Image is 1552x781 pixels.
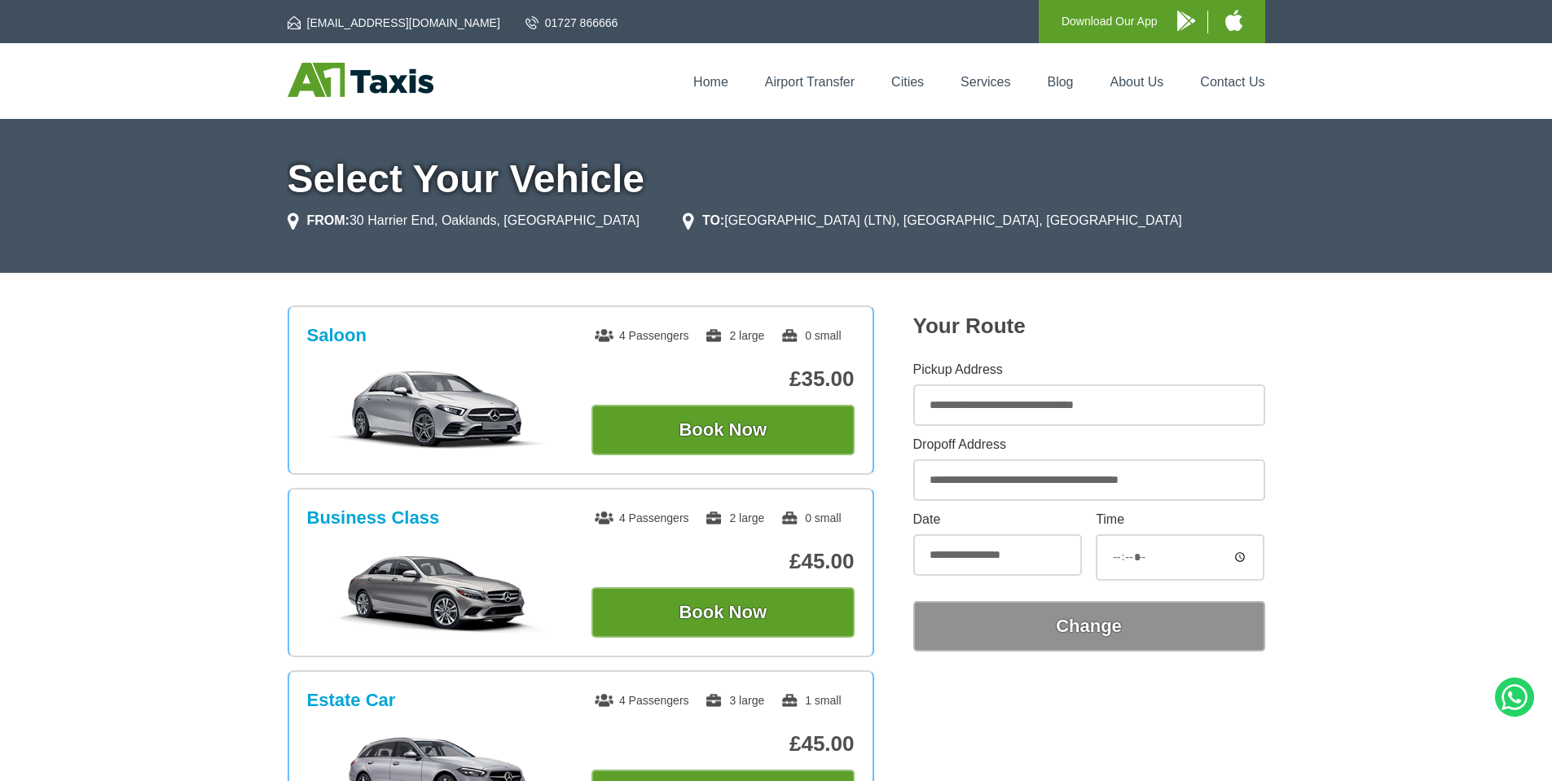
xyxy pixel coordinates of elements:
h2: Your Route [913,314,1265,339]
label: Date [913,513,1082,526]
span: 4 Passengers [595,511,689,524]
h3: Business Class [307,507,440,529]
img: Business Class [315,551,561,633]
h3: Saloon [307,325,367,346]
span: 2 large [705,511,764,524]
li: 30 Harrier End, Oaklands, [GEOGRAPHIC_DATA] [288,211,640,230]
span: 1 small [780,694,841,707]
label: Time [1096,513,1264,526]
h1: Select Your Vehicle [288,160,1265,199]
p: £45.00 [591,549,855,574]
a: Blog [1047,75,1073,89]
span: 0 small [780,329,841,342]
a: Airport Transfer [765,75,855,89]
a: Cities [891,75,924,89]
button: Change [913,601,1265,652]
a: [EMAIL_ADDRESS][DOMAIN_NAME] [288,15,500,31]
a: Contact Us [1200,75,1264,89]
li: [GEOGRAPHIC_DATA] (LTN), [GEOGRAPHIC_DATA], [GEOGRAPHIC_DATA] [683,211,1182,230]
span: 2 large [705,329,764,342]
p: Download Our App [1062,11,1158,32]
img: Saloon [315,369,561,450]
label: Dropoff Address [913,438,1265,451]
label: Pickup Address [913,363,1265,376]
strong: FROM: [307,213,350,227]
span: 4 Passengers [595,329,689,342]
img: A1 Taxis Android App [1177,11,1195,31]
button: Book Now [591,587,855,638]
a: About Us [1110,75,1164,89]
strong: TO: [702,213,724,227]
button: Book Now [591,405,855,455]
span: 3 large [705,694,764,707]
a: Services [961,75,1010,89]
span: 0 small [780,511,841,524]
a: Home [693,75,728,89]
img: A1 Taxis iPhone App [1225,10,1242,31]
p: £45.00 [591,731,855,757]
span: 4 Passengers [595,694,689,707]
p: £35.00 [591,366,855,392]
h3: Estate Car [307,690,396,711]
a: 01727 866666 [525,15,618,31]
img: A1 Taxis St Albans LTD [288,63,433,97]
